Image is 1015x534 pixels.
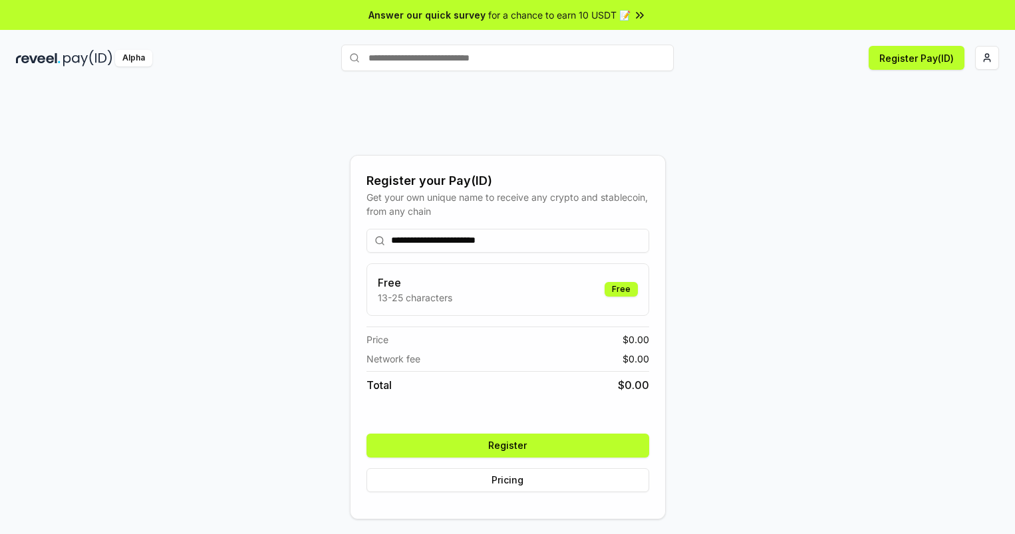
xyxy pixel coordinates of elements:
[366,434,649,458] button: Register
[623,352,649,366] span: $ 0.00
[618,377,649,393] span: $ 0.00
[63,50,112,67] img: pay_id
[366,333,388,346] span: Price
[366,377,392,393] span: Total
[605,282,638,297] div: Free
[623,333,649,346] span: $ 0.00
[869,46,964,70] button: Register Pay(ID)
[366,190,649,218] div: Get your own unique name to receive any crypto and stablecoin, from any chain
[368,8,486,22] span: Answer our quick survey
[366,352,420,366] span: Network fee
[16,50,61,67] img: reveel_dark
[488,8,631,22] span: for a chance to earn 10 USDT 📝
[115,50,152,67] div: Alpha
[378,291,452,305] p: 13-25 characters
[378,275,452,291] h3: Free
[366,172,649,190] div: Register your Pay(ID)
[366,468,649,492] button: Pricing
